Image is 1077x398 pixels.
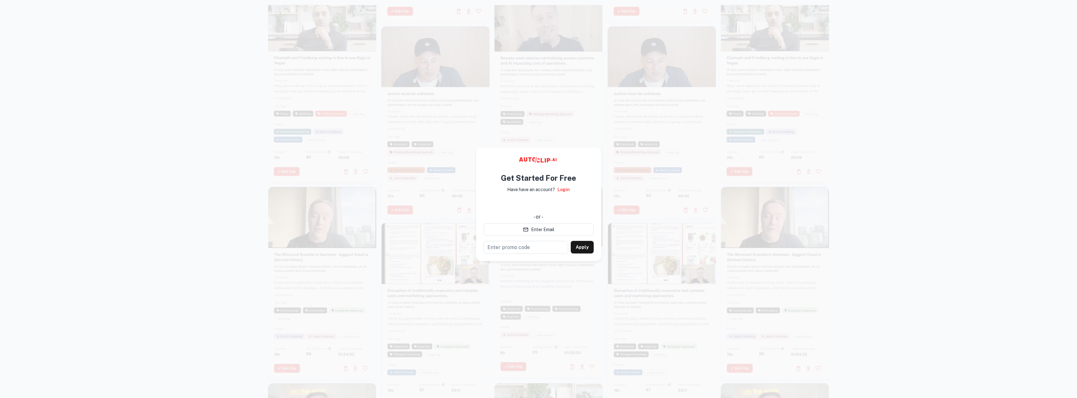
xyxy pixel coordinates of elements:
button: Enter Email [484,223,594,236]
iframe: “使用 Google 账号登录”按钮 [480,197,597,211]
h4: Get Started For Free [501,172,576,184]
div: - or - [484,213,594,221]
img: card6.webp [495,186,603,378]
button: Apply [571,241,594,253]
input: Enter promo code [484,241,568,254]
p: Have have an account? [507,186,555,193]
a: Login [558,186,570,193]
